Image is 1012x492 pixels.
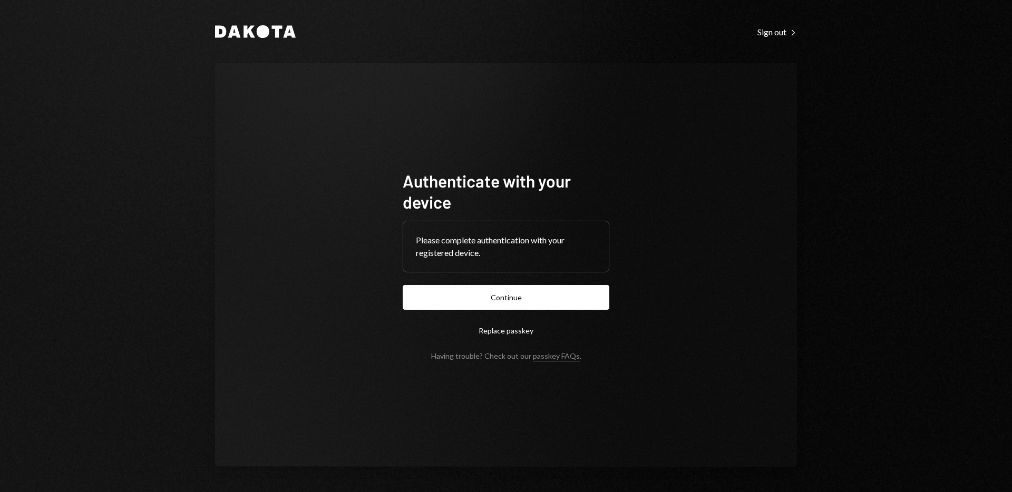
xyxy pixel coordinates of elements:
[403,170,609,212] h1: Authenticate with your device
[403,285,609,310] button: Continue
[416,234,596,259] div: Please complete authentication with your registered device.
[757,27,797,37] div: Sign out
[757,26,797,37] a: Sign out
[403,318,609,343] button: Replace passkey
[533,351,580,361] a: passkey FAQs
[431,351,581,360] div: Having trouble? Check out our .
